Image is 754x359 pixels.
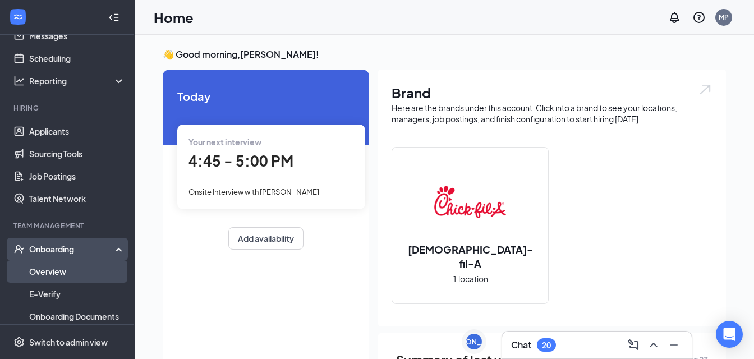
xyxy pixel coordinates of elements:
div: Open Intercom Messenger [716,321,743,348]
div: MP [719,12,729,22]
div: Switch to admin view [29,337,108,348]
h2: [DEMOGRAPHIC_DATA]-fil-A [392,242,548,270]
span: Today [177,88,355,105]
button: Add availability [228,227,304,250]
button: ChevronUp [645,336,663,354]
a: Overview [29,260,125,283]
svg: Collapse [108,12,119,23]
img: Chick-fil-A [434,166,506,238]
a: Messages [29,25,125,47]
svg: Analysis [13,75,25,86]
div: Reporting [29,75,126,86]
a: Talent Network [29,187,125,210]
h1: Brand [392,83,712,102]
svg: UserCheck [13,243,25,255]
svg: ComposeMessage [627,338,640,352]
a: Onboarding Documents [29,305,125,328]
h1: Home [154,8,194,27]
svg: Settings [13,337,25,348]
a: Applicants [29,120,125,142]
h3: 👋 Good morning, [PERSON_NAME] ! [163,48,726,61]
img: open.6027fd2a22e1237b5b06.svg [698,83,712,96]
span: Onsite Interview with [PERSON_NAME] [188,187,319,196]
a: E-Verify [29,283,125,305]
div: Team Management [13,221,123,231]
button: Minimize [665,336,683,354]
svg: Notifications [668,11,681,24]
svg: WorkstreamLogo [12,11,24,22]
div: Onboarding [29,243,116,255]
svg: ChevronUp [647,338,660,352]
a: Job Postings [29,165,125,187]
a: Scheduling [29,47,125,70]
svg: QuestionInfo [692,11,706,24]
h3: Chat [511,339,531,351]
div: Here are the brands under this account. Click into a brand to see your locations, managers, job p... [392,102,712,125]
div: [PERSON_NAME] [445,337,503,347]
span: 1 location [453,273,488,285]
span: 4:45 - 5:00 PM [188,151,293,170]
svg: Minimize [667,338,681,352]
span: Your next interview [188,137,261,147]
div: Hiring [13,103,123,113]
div: 20 [542,340,551,350]
a: Sourcing Tools [29,142,125,165]
button: ComposeMessage [624,336,642,354]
